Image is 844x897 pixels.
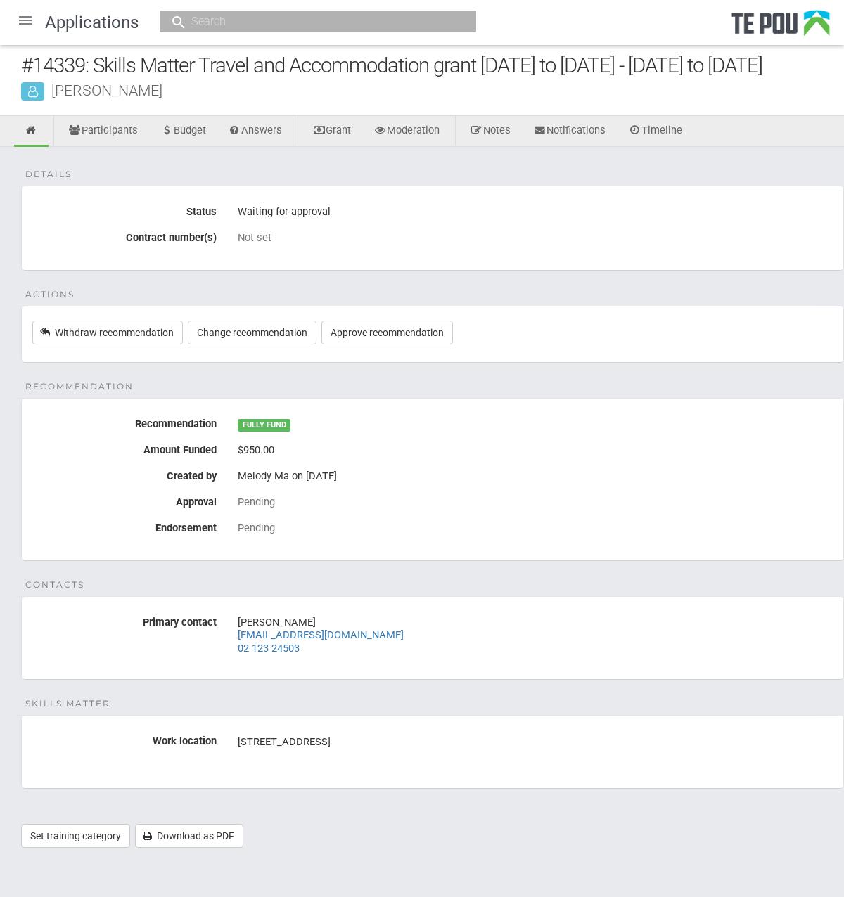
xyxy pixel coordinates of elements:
span: Recommendation [25,380,134,393]
a: 02 123 24503 [238,642,300,654]
a: Grant [302,116,362,147]
a: Participants [58,116,148,147]
a: Set training category [21,824,130,848]
label: Endorsement [22,517,227,534]
address: [STREET_ADDRESS] [238,735,833,749]
label: Primary contact [22,611,227,628]
div: [PERSON_NAME] [238,611,833,659]
a: Withdraw recommendation [32,321,183,344]
div: [PERSON_NAME] [21,83,844,98]
label: Status [22,200,227,218]
input: Search [187,14,435,29]
label: Created by [22,465,227,482]
span: Details [25,168,72,181]
span: Skills Matter [25,697,110,710]
a: Notifications [523,116,616,147]
a: Download as PDF [135,824,243,848]
label: Contract number(s) [22,226,227,244]
a: Notes [459,116,521,147]
div: Pending [238,496,833,508]
a: Timeline [618,116,693,147]
div: Not set [238,231,833,244]
span: FULLY FUND [238,419,290,432]
label: Recommendation [22,413,227,430]
a: [EMAIL_ADDRESS][DOMAIN_NAME] [238,628,404,641]
div: $950.00 [238,439,833,463]
label: Amount Funded [22,439,227,456]
a: Change recommendation [188,321,316,344]
span: Actions [25,288,75,301]
div: #14339: Skills Matter Travel and Accommodation grant [DATE] to [DATE] - [DATE] to [DATE] [21,51,844,81]
a: Answers [218,116,293,147]
label: Work location [22,730,227,747]
div: Waiting for approval [238,200,833,224]
a: Approve recommendation [321,321,453,344]
div: Melody Ma on [DATE] [238,470,833,482]
a: Budget [150,116,217,147]
span: Contacts [25,579,84,591]
a: Moderation [363,116,450,147]
div: Pending [238,522,833,534]
label: Approval [22,491,227,508]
